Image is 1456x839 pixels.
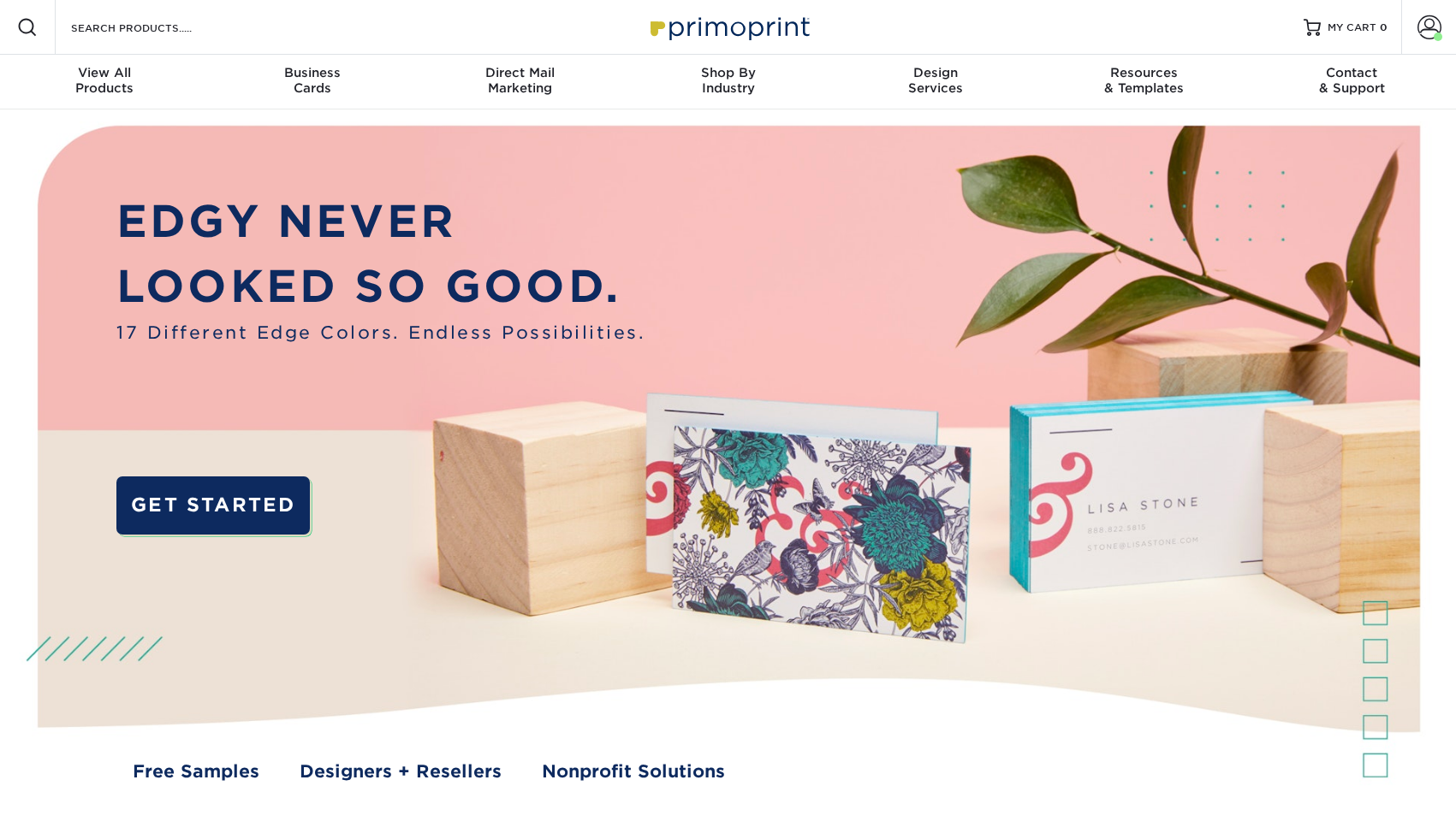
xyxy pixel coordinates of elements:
div: Industry [624,65,832,96]
span: Design [832,65,1040,80]
p: LOOKED SO GOOD. [116,254,645,320]
input: SEARCH PRODUCTS..... [69,17,236,38]
img: Primoprint [643,9,814,45]
a: Direct MailMarketing [416,55,624,109]
div: Cards [208,65,416,96]
span: Shop By [624,65,832,80]
a: Designers + Resellers [300,759,502,785]
a: Shop ByIndustry [624,55,832,109]
span: Resources [1040,65,1248,80]
span: Direct Mail [416,65,624,80]
a: Resources& Templates [1040,55,1248,109]
span: Business [208,65,416,80]
span: MY CART [1328,21,1376,35]
div: Marketing [416,65,624,96]
div: & Templates [1040,65,1248,96]
a: Nonprofit Solutions [542,759,725,785]
a: DesignServices [832,55,1040,109]
span: 0 [1380,21,1388,33]
a: Contact& Support [1248,55,1456,109]
span: 17 Different Edge Colors. Endless Possibilities. [116,320,645,346]
a: Free Samples [133,759,259,785]
a: View AllProducts [1,55,209,109]
a: BusinessCards [208,55,416,109]
p: EDGY NEVER [116,189,645,255]
div: Products [1,65,209,96]
a: GET STARTED [116,476,310,534]
span: Contact [1248,65,1456,80]
span: View All [1,65,209,80]
div: Services [832,65,1040,96]
div: & Support [1248,65,1456,96]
